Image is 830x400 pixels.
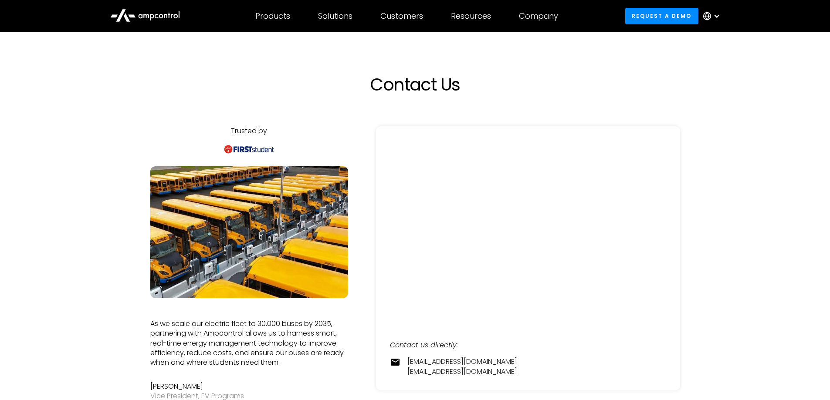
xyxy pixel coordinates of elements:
iframe: Form 0 [390,140,666,306]
div: Company [519,11,558,21]
div: Contact us directly: [390,340,666,350]
div: Products [255,11,290,21]
a: [EMAIL_ADDRESS][DOMAIN_NAME] [407,357,517,366]
div: Customers [380,11,423,21]
div: Solutions [318,11,352,21]
div: Resources [451,11,491,21]
a: [EMAIL_ADDRESS][DOMAIN_NAME] [407,367,517,376]
h1: Contact Us [224,74,607,95]
a: Request a demo [625,8,698,24]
